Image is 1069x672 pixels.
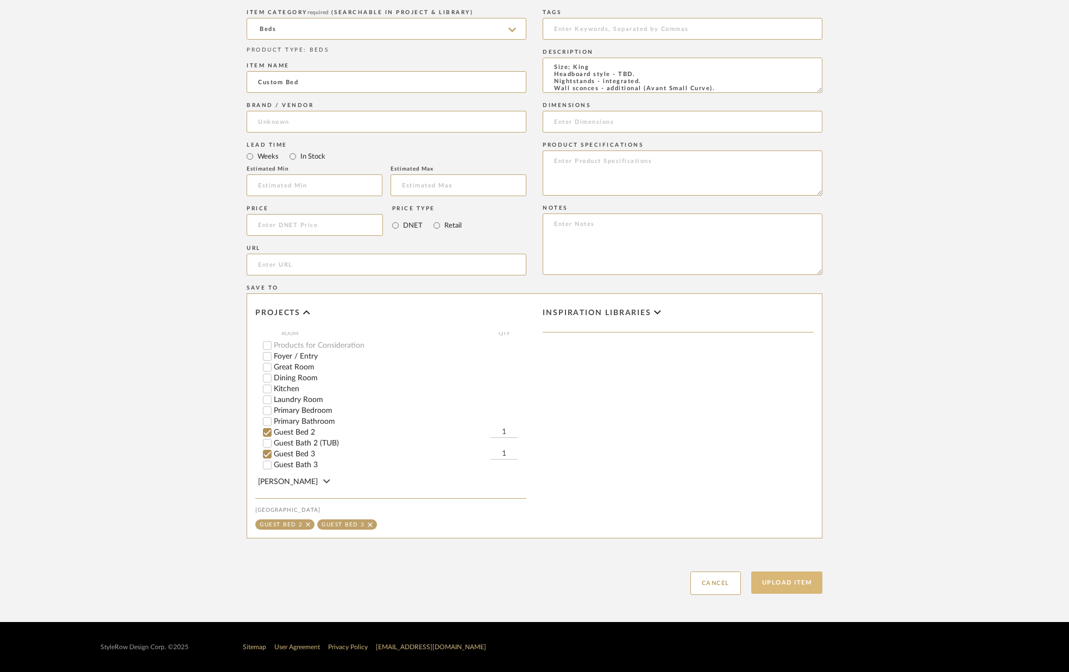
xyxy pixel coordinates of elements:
mat-radio-group: Select price type [392,214,462,236]
label: Laundry Room [274,396,526,404]
div: Lead Time [247,142,526,148]
input: Enter Dimensions [543,111,822,133]
span: (Searchable in Project & Library) [331,10,474,15]
label: Guest Bed 3 [274,450,491,458]
input: Enter URL [247,254,526,275]
label: Foyer / Entry [274,353,526,360]
span: Projects [255,309,300,318]
div: Save To [247,285,822,291]
div: Guest Bed 3 [322,522,365,527]
div: Estimated Min [247,166,382,172]
div: Description [543,49,822,55]
label: Guest Bath 2 (TUB) [274,439,526,447]
label: DNET [402,219,423,231]
span: required [307,10,329,15]
mat-radio-group: Select item type [247,149,526,163]
a: Privacy Policy [328,644,368,650]
input: Type a category to search and select [247,18,526,40]
label: Primary Bedroom [274,407,526,414]
div: ITEM CATEGORY [247,9,526,16]
a: [EMAIL_ADDRESS][DOMAIN_NAME] [376,644,486,650]
a: User Agreement [274,644,320,650]
label: Great Room [274,363,526,371]
label: Guest Bath 3 [274,461,526,469]
button: Cancel [690,571,741,595]
span: Inspiration libraries [543,309,651,318]
span: ROOM [281,329,491,338]
div: Guest Bed 2 [260,522,303,527]
input: Estimated Max [391,174,526,196]
label: Kitchen [274,385,526,393]
label: Guest Bed 2 [274,429,491,436]
div: Price Type [392,205,462,212]
div: Item name [247,62,526,69]
input: Estimated Min [247,174,382,196]
label: Retail [443,219,462,231]
div: [GEOGRAPHIC_DATA] [255,507,526,513]
div: Notes [543,205,822,211]
button: Upload Item [751,571,823,594]
div: Tags [543,9,822,16]
span: : BEDS [304,47,329,53]
div: URL [247,245,526,252]
div: Brand / Vendor [247,102,526,109]
div: Dimensions [543,102,822,109]
label: In Stock [299,150,325,162]
label: Primary Bathroom [274,418,526,425]
input: Unknown [247,111,526,133]
div: Product Specifications [543,142,822,148]
label: Weeks [256,150,279,162]
input: Enter Name [247,71,526,93]
div: PRODUCT TYPE [247,46,526,54]
div: StyleRow Design Corp. ©2025 [100,643,188,651]
div: Price [247,205,383,212]
input: Enter Keywords, Separated by Commas [543,18,822,40]
label: Dining Room [274,374,526,382]
div: Estimated Max [391,166,526,172]
span: [PERSON_NAME] [258,478,318,486]
span: QTY [491,329,518,338]
a: Sitemap [243,644,266,650]
input: Enter DNET Price [247,214,383,236]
